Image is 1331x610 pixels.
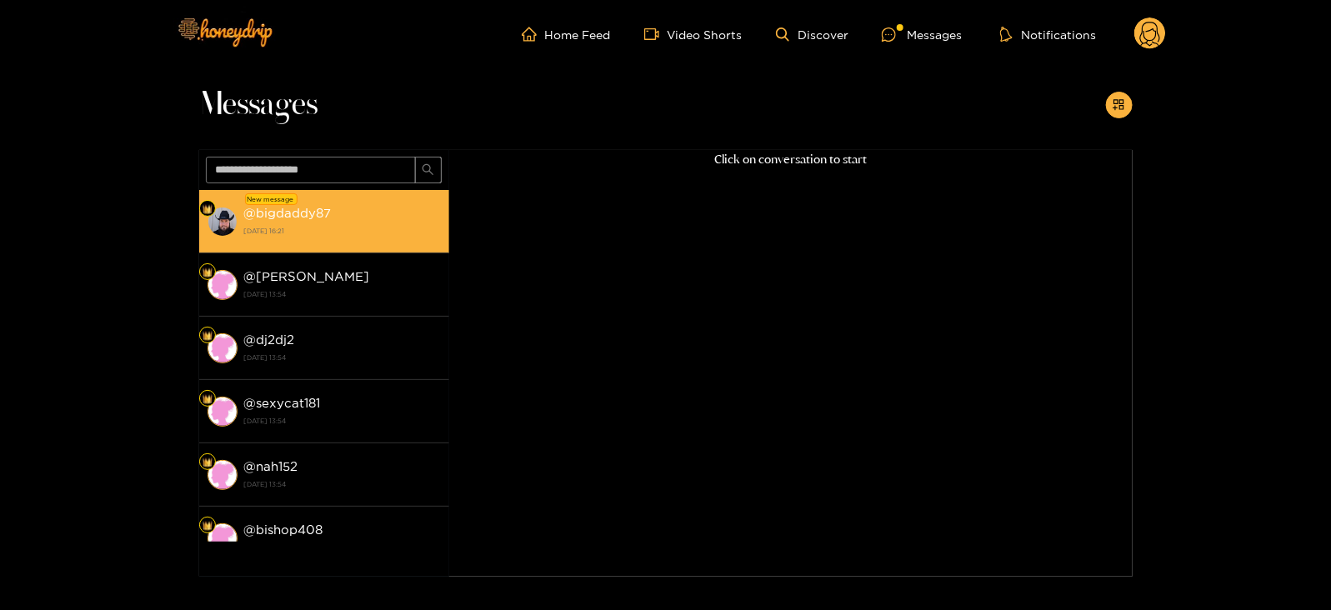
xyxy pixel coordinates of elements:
img: conversation [208,397,238,427]
img: Fan Level [203,331,213,341]
strong: @ dj2dj2 [244,332,295,347]
strong: @ [PERSON_NAME] [244,269,370,283]
img: Fan Level [203,521,213,531]
span: appstore-add [1113,98,1125,112]
img: Fan Level [203,457,213,467]
span: video-camera [644,27,668,42]
strong: @ sexycat181 [244,396,321,410]
strong: @ bishop408 [244,522,323,537]
button: appstore-add [1106,92,1133,118]
a: Home Feed [522,27,611,42]
img: conversation [208,523,238,553]
img: Fan Level [203,204,213,214]
img: conversation [208,207,238,237]
button: search [415,157,442,183]
strong: [DATE] 13:54 [244,350,441,365]
strong: @ bigdaddy87 [244,206,332,220]
a: Video Shorts [644,27,743,42]
img: conversation [208,270,238,300]
a: Discover [776,27,848,42]
strong: [DATE] 13:54 [244,477,441,492]
span: search [422,163,434,177]
img: conversation [208,460,238,490]
strong: [DATE] 13:54 [244,287,441,302]
img: Fan Level [203,394,213,404]
div: New message [245,193,298,205]
span: Messages [199,85,318,125]
strong: [DATE] 13:54 [244,413,441,428]
img: conversation [208,333,238,363]
div: Messages [882,25,962,44]
button: Notifications [995,26,1101,42]
strong: @ nah152 [244,459,298,473]
span: home [522,27,545,42]
strong: [DATE] 13:54 [244,540,441,555]
p: Click on conversation to start [449,150,1133,169]
strong: [DATE] 16:21 [244,223,441,238]
img: Fan Level [203,267,213,277]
